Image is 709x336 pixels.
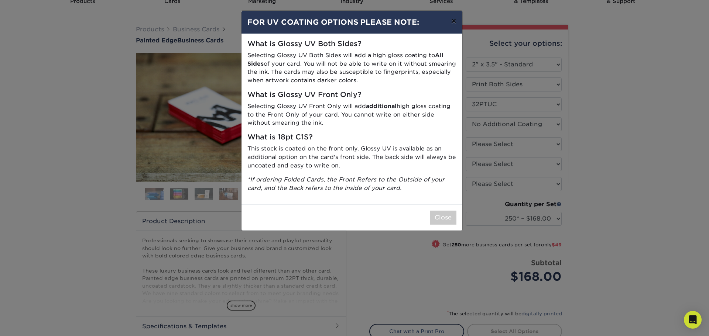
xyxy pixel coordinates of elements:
i: *If ordering Folded Cards, the Front Refers to the Outside of your card, and the Back refers to t... [247,176,445,191]
h4: FOR UV COATING OPTIONS PLEASE NOTE: [247,17,456,28]
p: Selecting Glossy UV Front Only will add high gloss coating to the Front Only of your card. You ca... [247,102,456,127]
h5: What is 18pt C1S? [247,133,456,142]
p: This stock is coated on the front only. Glossy UV is available as an additional option on the car... [247,145,456,170]
div: Open Intercom Messenger [684,311,702,329]
strong: additional [366,103,397,110]
h5: What is Glossy UV Both Sides? [247,40,456,48]
p: Selecting Glossy UV Both Sides will add a high gloss coating to of your card. You will not be abl... [247,51,456,85]
button: × [445,11,462,31]
button: Close [430,211,456,225]
strong: All Sides [247,52,443,67]
h5: What is Glossy UV Front Only? [247,91,456,99]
